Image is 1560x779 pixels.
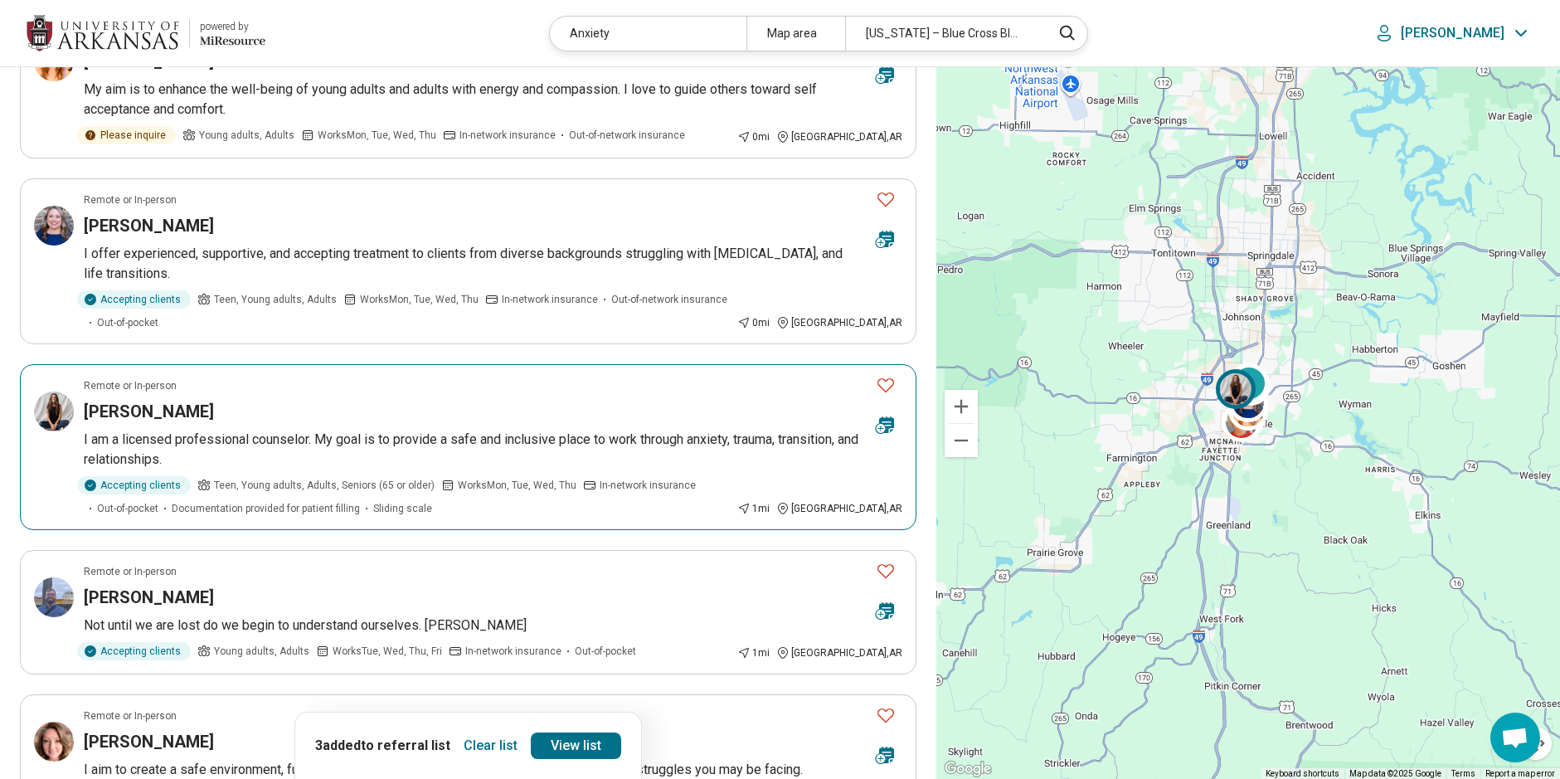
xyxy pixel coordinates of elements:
span: Map data ©2025 Google [1349,769,1441,778]
button: Zoom in [945,390,978,423]
div: Open chat [1490,713,1540,762]
div: [GEOGRAPHIC_DATA] , AR [776,501,902,516]
div: Anxiety [550,17,746,51]
div: 1 mi [737,645,770,660]
div: Map area [746,17,845,51]
span: Young adults, Adults [199,128,294,143]
div: Accepting clients [77,642,191,660]
div: Please inquire [77,126,176,144]
p: Remote or In-person [84,564,177,579]
button: Clear list [457,733,524,759]
div: Accepting clients [77,290,191,309]
img: University of Arkansas [27,13,179,53]
button: Zoom out [945,424,978,457]
p: Remote or In-person [84,708,177,723]
span: In-network insurance [502,292,598,307]
span: Teen, Young adults, Adults, Seniors (65 or older) [214,478,435,493]
p: [PERSON_NAME] [1401,25,1504,41]
button: Favorite [869,183,902,217]
h3: [PERSON_NAME] [84,730,214,753]
p: Remote or In-person [84,378,177,393]
button: Favorite [869,368,902,402]
span: In-network insurance [459,128,556,143]
span: Works Mon, Tue, Wed, Thu [458,478,576,493]
p: My aim is to enhance the well-being of young adults and adults with energy and compassion. I love... [84,80,902,119]
a: Terms (opens in new tab) [1451,769,1475,778]
span: Out-of-pocket [97,315,158,330]
span: to referral list [361,738,450,753]
a: University of Arkansaspowered by [27,13,265,53]
button: Favorite [869,699,902,733]
span: Sliding scale [373,501,432,516]
span: Out-of-pocket [97,501,158,516]
p: Not until we are lost do we begin to understand ourselves. [PERSON_NAME] [84,616,902,635]
span: Out-of-network insurance [611,292,727,307]
span: In-network insurance [465,644,561,659]
div: 2 [1229,363,1269,402]
p: I offer experienced, supportive, and accepting treatment to clients from diverse backgrounds stru... [84,244,902,284]
span: In-network insurance [600,478,696,493]
p: Remote or In-person [84,192,177,207]
span: Out-of-network insurance [569,128,685,143]
span: Works Tue, Wed, Thu, Fri [333,644,442,659]
span: Out-of-pocket [575,644,636,659]
button: Favorite [869,554,902,588]
div: [US_STATE] – Blue Cross Blue Shield [845,17,1042,51]
h3: [PERSON_NAME] [84,214,214,237]
div: [GEOGRAPHIC_DATA] , AR [776,315,902,330]
a: View list [531,733,621,759]
div: [GEOGRAPHIC_DATA] , AR [776,129,902,144]
h3: [PERSON_NAME] [84,400,214,423]
div: powered by [200,19,265,34]
span: Documentation provided for patient filling [172,501,360,516]
span: Teen, Young adults, Adults [214,292,337,307]
p: 3 added [315,736,450,756]
span: Works Mon, Tue, Wed, Thu [360,292,479,307]
span: Works Mon, Tue, Wed, Thu [318,128,436,143]
div: 0 mi [737,315,770,330]
span: Young adults, Adults [214,644,309,659]
a: Report a map error [1485,769,1555,778]
div: Accepting clients [77,476,191,494]
div: 1 mi [737,501,770,516]
p: I am a licensed professional counselor. My goal is to provide a safe and inclusive place to work ... [84,430,902,470]
div: 0 mi [737,129,770,144]
div: [GEOGRAPHIC_DATA] , AR [776,645,902,660]
h3: [PERSON_NAME] [84,586,214,609]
